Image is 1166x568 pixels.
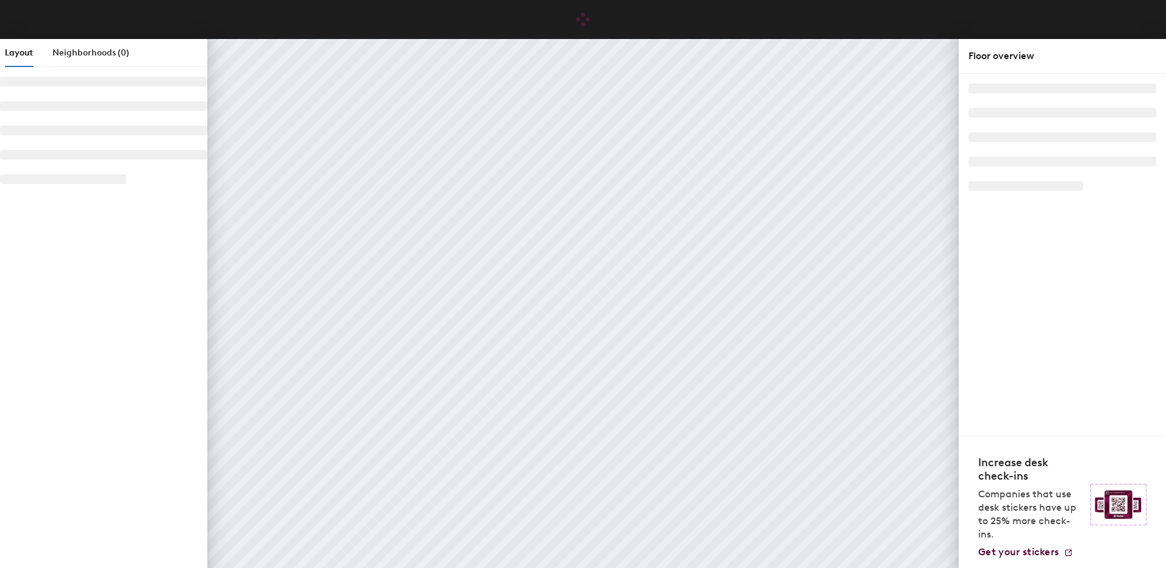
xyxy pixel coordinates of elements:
span: Get your stickers [978,546,1059,558]
p: Companies that use desk stickers have up to 25% more check-ins. [978,488,1083,541]
a: Get your stickers [978,546,1073,558]
h4: Increase desk check-ins [978,456,1083,483]
span: Layout [5,48,33,58]
img: Sticker logo [1090,484,1146,525]
span: Neighborhoods (0) [52,48,129,58]
div: Floor overview [968,49,1156,63]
